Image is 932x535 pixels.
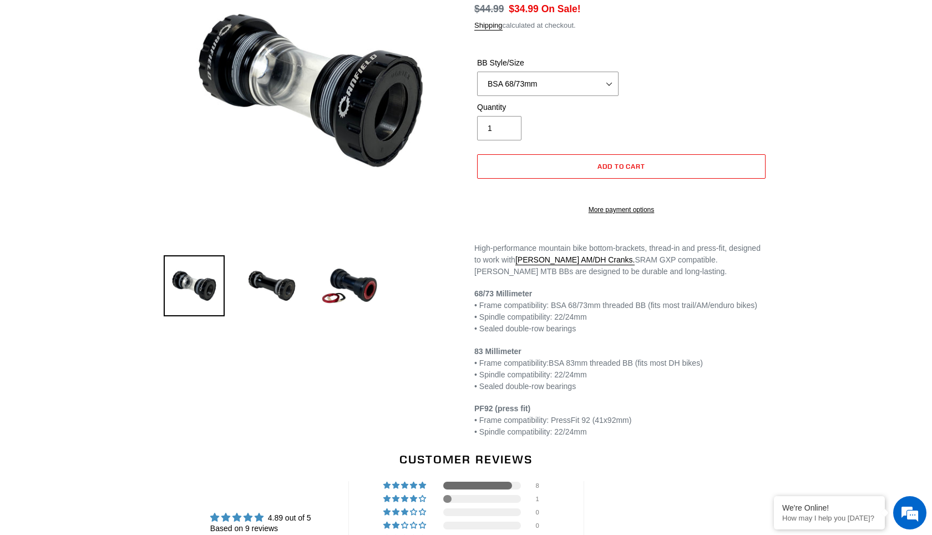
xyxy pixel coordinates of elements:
img: Load image into Gallery viewer, Press Fit 92 Bottom Bracket [319,255,380,316]
strong: 68/73 Millimeter [474,289,532,298]
span: • Frame compatibility: [474,359,549,367]
p: • Frame compatibility: BSA 68/73mm threaded BB (fits most trail/AM/enduro bikes) • Spindle compat... [474,288,768,335]
a: Shipping [474,21,503,31]
button: Add to cart [477,154,766,179]
div: Based on 9 reviews [210,523,311,534]
s: $44.99 [474,3,504,14]
label: BB Style/Size [477,57,619,69]
a: [PERSON_NAME] AM/DH Cranks. [515,255,635,265]
label: Quantity [477,102,619,113]
span: 4.89 out of 5 [268,513,311,522]
div: 1 [536,495,549,503]
div: calculated at checkout. [474,20,768,31]
h2: Customer Reviews [173,451,759,467]
strong: PF92 (press fit) [474,404,530,413]
span: On Sale! [541,2,581,16]
div: Average rating is 4.89 stars [210,511,311,524]
p: High-performance mountain bike bottom-brackets, thread-in and press-fit, designed to work with SR... [474,243,768,277]
div: 11% (1) reviews with 4 star rating [383,495,428,503]
strong: 83 Millimeter [474,347,521,356]
a: More payment options [477,205,766,215]
p: How may I help you today? [782,514,877,522]
div: We're Online! [782,503,877,512]
img: Load image into Gallery viewer, 68/73mm Bottom Bracket [164,255,225,316]
span: $34.99 [509,3,539,14]
img: Load image into Gallery viewer, 83mm Bottom Bracket [241,255,302,316]
span: • Spindle compatibility: 22/24mm • Sealed double-row bearings [474,370,587,391]
span: Add to cart [597,162,646,170]
div: 8 [536,482,549,489]
span: • Frame compatibility: PressFit 92 (41x92mm) • Spindle compatibility: 22/24mm [474,404,631,436]
span: BSA 83mm threaded BB (fits most DH bikes) [549,359,703,367]
div: 89% (8) reviews with 5 star rating [383,482,428,489]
